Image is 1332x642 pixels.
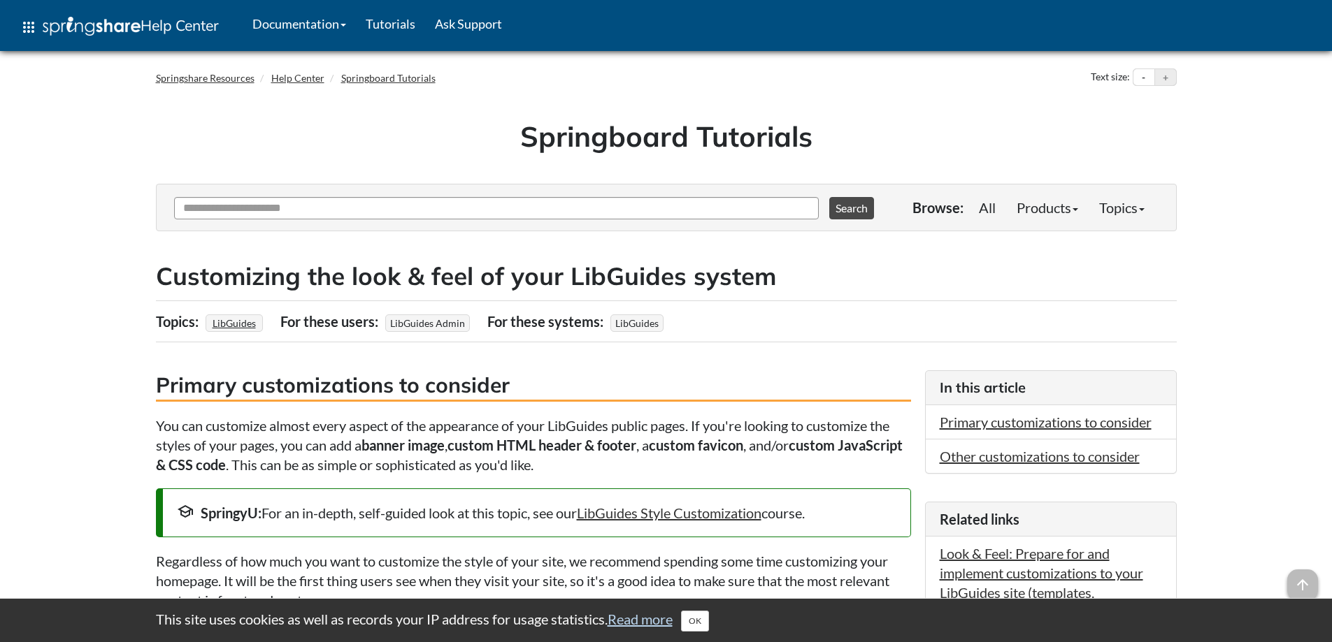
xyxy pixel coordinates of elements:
span: school [177,503,194,520]
div: For these users: [280,308,382,335]
img: Springshare [43,17,141,36]
button: Search [829,197,874,219]
p: You can customize almost every aspect of the appearance of your LibGuides public pages. If you're... [156,416,911,474]
a: LibGuides Style Customization [577,504,761,521]
h3: In this article [940,378,1162,397]
a: Other customizations to consider [940,448,1140,465]
p: Regardless of how much you want to customize the style of your site, we recommend spending some t... [156,551,911,610]
span: LibGuides [610,314,664,332]
a: Products [1006,194,1089,221]
strong: custom HTML header & footer [447,437,636,453]
strong: SpringyU: [201,504,262,521]
h2: Customizing the look & feel of your LibGuides system [156,259,1177,293]
a: apps Help Center [10,6,229,48]
strong: custom favicon [649,437,743,453]
a: Primary customizations to consider [940,414,1152,430]
a: Springboard Tutorials [341,72,436,84]
a: LibGuides [210,313,258,333]
button: Close [681,611,709,632]
p: Browse: [912,198,964,217]
a: Springshare Resources [156,72,255,84]
span: arrow_upward [1287,569,1318,600]
button: Decrease text size [1133,69,1154,86]
a: arrow_upward [1287,571,1318,588]
h1: Springboard Tutorials [166,117,1166,156]
a: Tutorials [356,6,425,41]
a: Documentation [243,6,356,41]
div: For an in-depth, self-guided look at this topic, see our course. [177,503,896,523]
a: Ask Support [425,6,512,41]
div: This site uses cookies as well as records your IP address for usage statistics. [142,609,1191,632]
a: Read more [608,611,673,627]
div: Topics: [156,308,202,335]
strong: banner image [361,437,445,453]
span: Help Center [141,16,219,34]
span: Related links [940,511,1019,527]
span: apps [20,19,37,36]
div: Text size: [1088,68,1133,87]
a: Help Center [271,72,324,84]
a: Look & Feel: Prepare for and implement customizations to your LibGuides site (templates, homepage... [940,545,1143,620]
span: LibGuides Admin [385,314,470,332]
a: All [968,194,1006,221]
a: Topics [1089,194,1155,221]
div: For these systems: [487,308,607,335]
h3: Primary customizations to consider [156,370,911,402]
button: Increase text size [1155,69,1176,86]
